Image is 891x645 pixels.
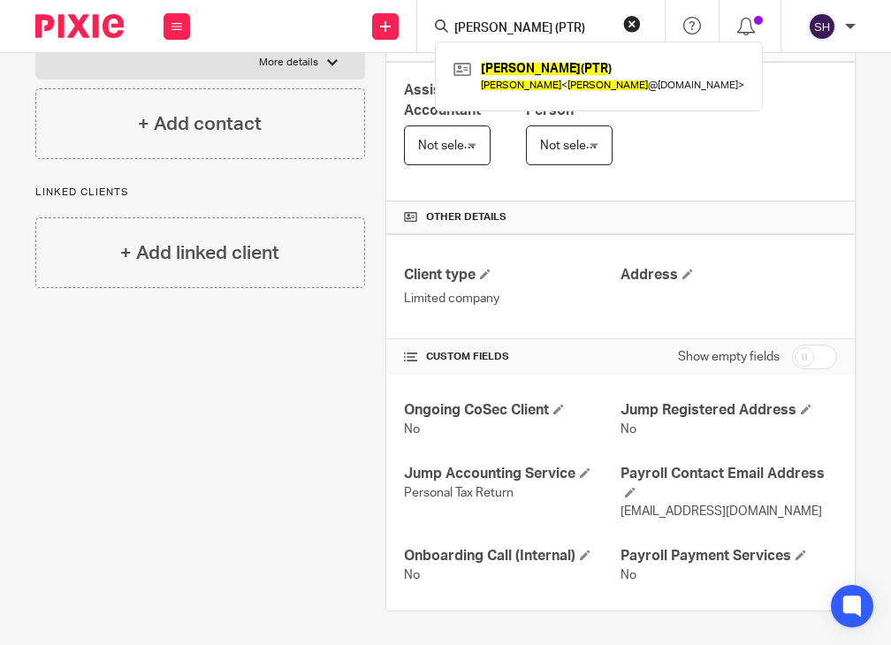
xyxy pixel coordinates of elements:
[621,505,822,518] span: [EMAIL_ADDRESS][DOMAIN_NAME]
[404,266,621,285] h4: Client type
[404,401,621,420] h4: Ongoing CoSec Client
[120,239,279,267] h4: + Add linked client
[404,290,621,307] p: Limited company
[259,56,318,70] p: More details
[404,465,621,483] h4: Jump Accounting Service
[404,83,481,118] span: Assistant Accountant
[621,569,636,581] span: No
[453,21,612,37] input: Search
[621,266,837,285] h4: Address
[623,15,641,33] button: Clear
[418,140,490,152] span: Not selected
[808,12,836,41] img: svg%3E
[404,423,420,436] span: No
[138,110,262,138] h4: + Add contact
[426,210,506,224] span: Other details
[621,465,837,503] h4: Payroll Contact Email Address
[678,348,780,366] label: Show empty fields
[621,547,837,565] h4: Payroll Payment Services
[404,350,621,364] h4: CUSTOM FIELDS
[35,186,365,200] p: Linked clients
[540,140,612,152] span: Not selected
[621,423,636,436] span: No
[404,487,514,499] span: Personal Tax Return
[35,14,124,38] img: Pixie
[404,547,621,565] h4: Onboarding Call (Internal)
[621,401,837,420] h4: Jump Registered Address
[404,569,420,581] span: No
